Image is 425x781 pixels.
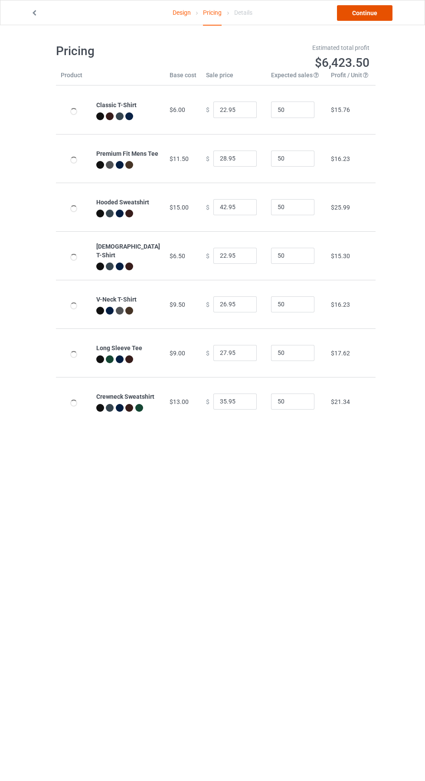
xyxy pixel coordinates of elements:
th: Sale price [201,71,266,85]
span: $9.00 [170,350,185,357]
span: $ [206,398,209,405]
th: Base cost [165,71,201,85]
span: $15.30 [331,253,350,259]
span: $6,423.50 [315,56,369,70]
span: $ [206,349,209,356]
span: $6.50 [170,253,185,259]
b: Classic T-Shirt [96,102,137,108]
a: Continue [337,5,392,21]
span: $ [206,155,209,162]
div: Details [234,0,252,25]
span: $ [206,252,209,259]
span: $13.00 [170,398,189,405]
span: $21.34 [331,398,350,405]
th: Profit / Unit [326,71,376,85]
a: Design [173,0,191,25]
div: Estimated total profit [219,43,369,52]
span: $16.23 [331,301,350,308]
b: V-Neck T-Shirt [96,296,137,303]
th: Expected sales [266,71,326,85]
span: $ [206,203,209,210]
span: $25.99 [331,204,350,211]
span: $6.00 [170,106,185,113]
span: $11.50 [170,155,189,162]
span: $15.76 [331,106,350,113]
span: $15.00 [170,204,189,211]
b: [DEMOGRAPHIC_DATA] T-Shirt [96,243,160,259]
h1: Pricing [56,43,207,59]
span: $9.50 [170,301,185,308]
b: Premium Fit Mens Tee [96,150,158,157]
span: $16.23 [331,155,350,162]
span: $ [206,106,209,113]
span: $17.62 [331,350,350,357]
b: Long Sleeve Tee [96,345,142,351]
th: Product [56,71,92,85]
div: Pricing [203,0,222,26]
b: Crewneck Sweatshirt [96,393,154,400]
b: Hooded Sweatshirt [96,199,149,206]
span: $ [206,301,209,308]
